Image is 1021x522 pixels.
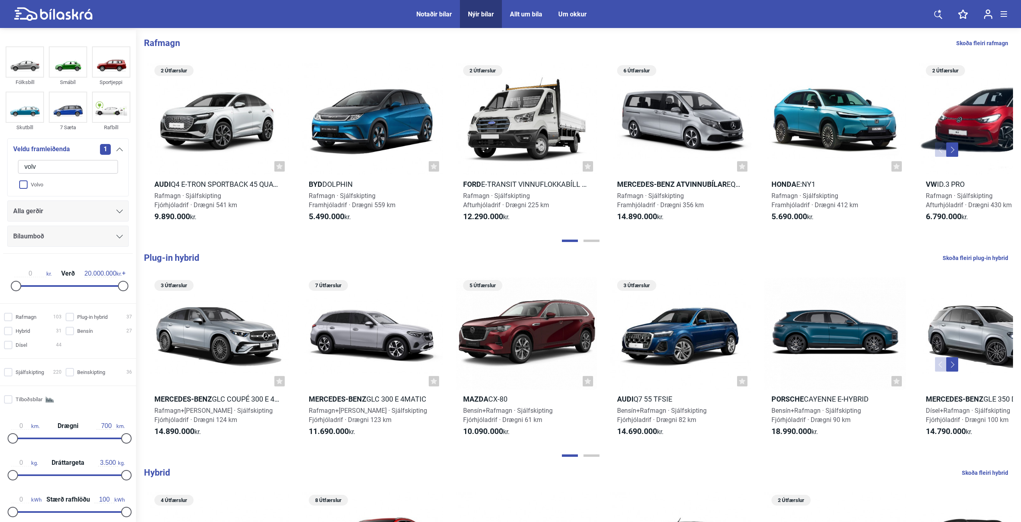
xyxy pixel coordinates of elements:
[956,38,1008,48] a: Skoða fleiri rafmagn
[11,422,40,430] span: km.
[154,192,237,209] span: Rafmagn · Sjálfskipting Fjórhjóladrif · Drægni 541 km
[92,123,130,132] div: Rafbíll
[16,341,27,349] span: Dísel
[583,454,599,457] button: Page 2
[926,180,937,188] b: VW
[11,459,38,466] span: kg.
[56,327,62,335] span: 31
[59,270,77,277] span: Verð
[463,192,549,209] span: Rafmagn · Sjálfskipting Afturhjóladrif · Drægni 225 km
[926,407,1010,424] span: Dísel+Rafmagn · Sjálfskipting Fjórhjóladrif · Drægni 100 km
[467,65,498,76] span: 2 Útfærslur
[610,277,751,444] a: 3 ÚtfærslurAudiQ7 55 TFSIeBensín+Rafmagn · SjálfskiptingFjórhjóladrif · Drægni 82 km14.690.000kr.
[96,422,125,430] span: km.
[771,180,796,188] b: Honda
[621,280,652,291] span: 3 Útfærslur
[53,368,62,376] span: 220
[771,395,804,403] b: Porsche
[53,313,62,321] span: 103
[610,62,751,229] a: 6 ÚtfærslurMercedes-Benz AtvinnubílarEQV millilangurRafmagn · SjálfskiptingFramhjóladrif · Drægni...
[13,206,43,217] span: Alla gerðir
[14,270,52,277] span: kr.
[946,357,958,372] button: Next
[302,277,443,444] a: 7 ÚtfærslurMercedes-BenzGLC 300 e 4MATICRafmagn+[PERSON_NAME] · SjálfskiptingFjórhjóladrif · Dræg...
[463,212,510,222] span: kr.
[771,426,811,436] b: 18.990.000
[764,62,906,229] a: Hondae:Ny1Rafmagn · SjálfskiptingFramhjóladrif · Drægni 412 km5.690.000kr.
[510,10,542,18] a: Allt um bíla
[309,407,427,424] span: Rafmagn+[PERSON_NAME] · Sjálfskipting Fjórhjóladrif · Drægni 123 km
[158,495,190,506] span: 4 Útfærslur
[935,357,947,372] button: Previous
[302,180,443,189] h2: Dolphin
[56,341,62,349] span: 44
[144,253,199,263] b: Plug-in hybrid
[926,426,966,436] b: 14.790.000
[456,277,597,444] a: 5 ÚtfærslurMazdaCX-80Bensín+Rafmagn · SjálfskiptingFjórhjóladrif · Drægni 61 km10.090.000kr.
[154,180,171,188] b: Audi
[771,212,807,221] b: 5.690.000
[302,394,443,404] h2: GLC 300 e 4MATIC
[617,427,663,436] span: kr.
[621,65,652,76] span: 6 Útfærslur
[16,313,36,321] span: Rafmagn
[562,240,578,242] button: Page 1
[56,423,80,429] span: Drægni
[154,407,273,424] span: Rafmagn+[PERSON_NAME] · Sjálfskipting Fjórhjóladrif · Drægni 124 km
[617,180,727,188] b: Mercedes-Benz Atvinnubílar
[456,394,597,404] h2: CX-80
[463,180,481,188] b: Ford
[610,394,751,404] h2: Q7 55 TFSIe
[926,427,972,436] span: kr.
[158,65,190,76] span: 2 Útfærslur
[126,313,132,321] span: 37
[154,395,212,403] b: Mercedes-Benz
[154,212,196,222] span: kr.
[154,426,194,436] b: 14.890.000
[16,368,44,376] span: Sjálfskipting
[562,454,578,457] button: Page 1
[309,395,366,403] b: Mercedes-Benz
[13,231,44,242] span: Bílaumboð
[98,459,125,466] span: kg.
[617,192,704,209] span: Rafmagn · Sjálfskipting Framhjóladrif · Drægni 356 km
[158,280,190,291] span: 3 Útfærslur
[926,212,968,222] span: kr.
[617,212,663,222] span: kr.
[558,10,587,18] a: Um okkur
[144,468,170,478] b: Hybrid
[84,270,122,277] span: kr.
[456,62,597,229] a: 2 ÚtfærslurFordE-Transit vinnuflokkabíll 425 L3H1Rafmagn · SjálfskiptingAfturhjóladrif · Drægni 2...
[764,180,906,189] h2: e:Ny1
[775,495,807,506] span: 2 Útfærslur
[926,212,961,221] b: 6.790.000
[463,407,553,424] span: Bensín+Rafmagn · Sjálfskipting Fjórhjóladrif · Drægni 61 km
[50,460,86,466] span: Dráttargeta
[943,253,1008,263] a: Skoða fleiri plug-in hybrid
[617,426,657,436] b: 14.690.000
[771,427,818,436] span: kr.
[468,10,494,18] a: Nýir bílar
[13,144,70,155] span: Veldu framleiðenda
[309,426,349,436] b: 11.690.000
[92,78,130,87] div: Sportjeppi
[154,427,201,436] span: kr.
[147,277,289,444] a: 3 ÚtfærslurMercedes-BenzGLC Coupé 300 e 4MATICRafmagn+[PERSON_NAME] · SjálfskiptingFjórhjóladrif ...
[764,277,906,444] a: PorscheCayenne E-HybridBensín+Rafmagn · SjálfskiptingFjórhjóladrif · Drægni 90 km18.990.000kr.
[617,395,633,403] b: Audi
[309,212,344,221] b: 5.490.000
[126,368,132,376] span: 36
[930,65,961,76] span: 2 Útfærslur
[309,192,396,209] span: Rafmagn · Sjálfskipting Framhjóladrif · Drægni 559 km
[6,78,44,87] div: Fólksbíll
[100,144,111,155] span: 1
[771,212,813,222] span: kr.
[94,496,125,503] span: kWh
[144,38,180,48] b: Rafmagn
[16,327,30,335] span: Hybrid
[416,10,452,18] a: Notaðir bílar
[6,123,44,132] div: Skutbíll
[463,426,503,436] b: 10.090.000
